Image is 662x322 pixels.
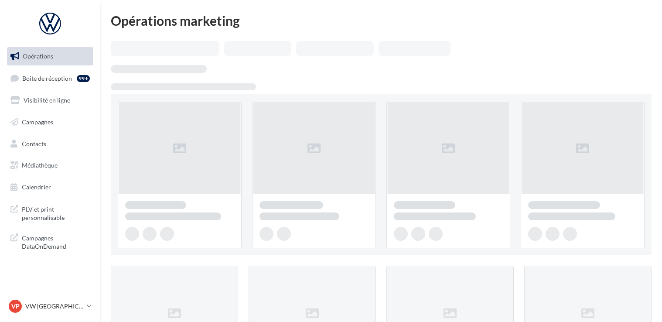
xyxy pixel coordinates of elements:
[77,75,90,82] div: 99+
[25,302,83,311] p: VW [GEOGRAPHIC_DATA] 13
[22,161,58,169] span: Médiathèque
[5,135,95,153] a: Contacts
[5,69,95,88] a: Boîte de réception99+
[22,203,90,222] span: PLV et print personnalisable
[5,156,95,175] a: Médiathèque
[7,298,93,315] a: VP VW [GEOGRAPHIC_DATA] 13
[5,200,95,226] a: PLV et print personnalisable
[24,96,70,104] span: Visibilité en ligne
[5,47,95,65] a: Opérations
[111,14,652,27] div: Opérations marketing
[11,302,20,311] span: VP
[5,178,95,196] a: Calendrier
[22,140,46,147] span: Contacts
[5,229,95,254] a: Campagnes DataOnDemand
[22,183,51,191] span: Calendrier
[22,118,53,126] span: Campagnes
[22,232,90,251] span: Campagnes DataOnDemand
[5,113,95,131] a: Campagnes
[5,91,95,110] a: Visibilité en ligne
[23,52,53,60] span: Opérations
[22,74,72,82] span: Boîte de réception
